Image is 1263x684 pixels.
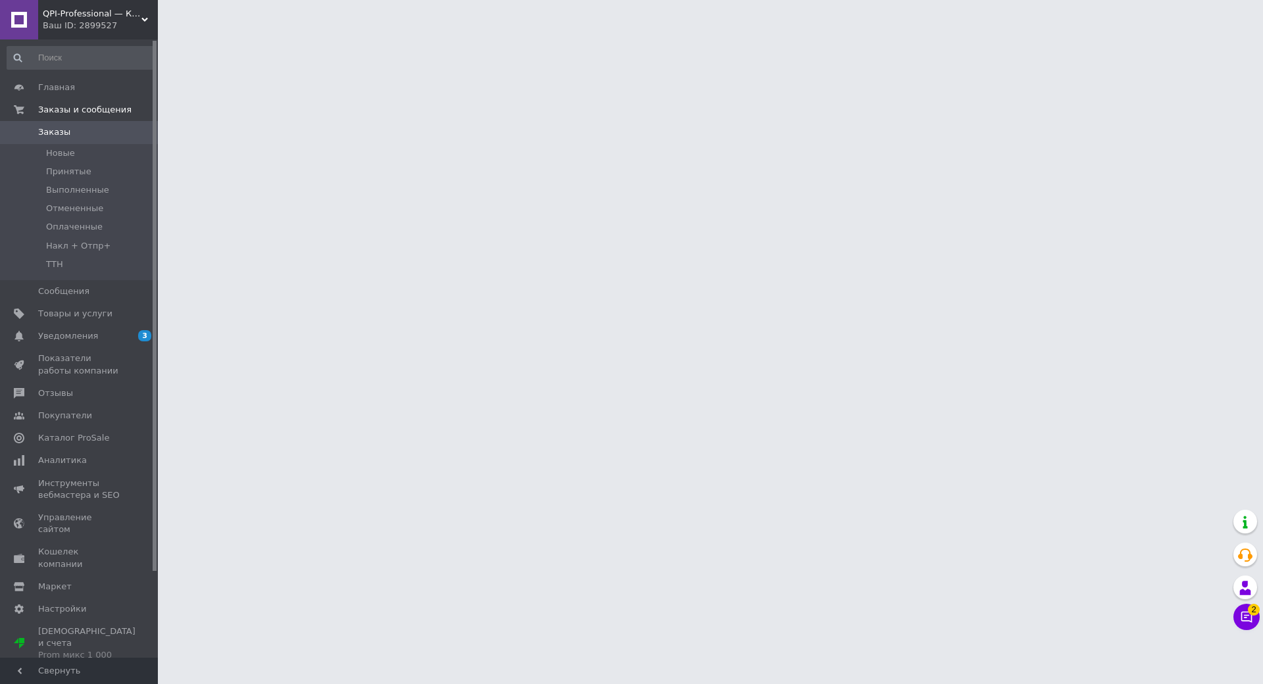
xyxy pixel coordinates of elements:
span: Аналитика [38,454,87,466]
button: Чат с покупателем2 [1233,604,1260,630]
span: Показатели работы компании [38,353,122,376]
span: Новые [46,147,75,159]
span: Уведомления [38,330,98,342]
span: Сообщения [38,285,89,297]
span: Принятые [46,166,91,178]
span: Накл + Отпр+ [46,240,111,252]
span: 3 [138,330,151,341]
span: Оплаченные [46,221,103,233]
span: Заказы и сообщения [38,104,132,116]
span: Каталог ProSale [38,432,109,444]
span: Управление сайтом [38,512,122,535]
span: Кошелек компании [38,546,122,570]
span: [DEMOGRAPHIC_DATA] и счета [38,625,136,662]
div: Ваш ID: 2899527 [43,20,158,32]
span: ТТН [46,258,63,270]
span: Выполненные [46,184,109,196]
span: QPI-Professional — Косметические и маникюрные принадлежности оптом от производителя [43,8,141,20]
div: Prom микс 1 000 [38,649,136,661]
span: Заказы [38,126,70,138]
span: Товары и услуги [38,308,112,320]
span: Покупатели [38,410,92,422]
span: Главная [38,82,75,93]
span: Отзывы [38,387,73,399]
span: Маркет [38,581,72,593]
input: Поиск [7,46,155,70]
span: Отмененные [46,203,103,214]
span: Инструменты вебмастера и SEO [38,477,122,501]
span: Настройки [38,603,86,615]
span: 2 [1248,604,1260,616]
